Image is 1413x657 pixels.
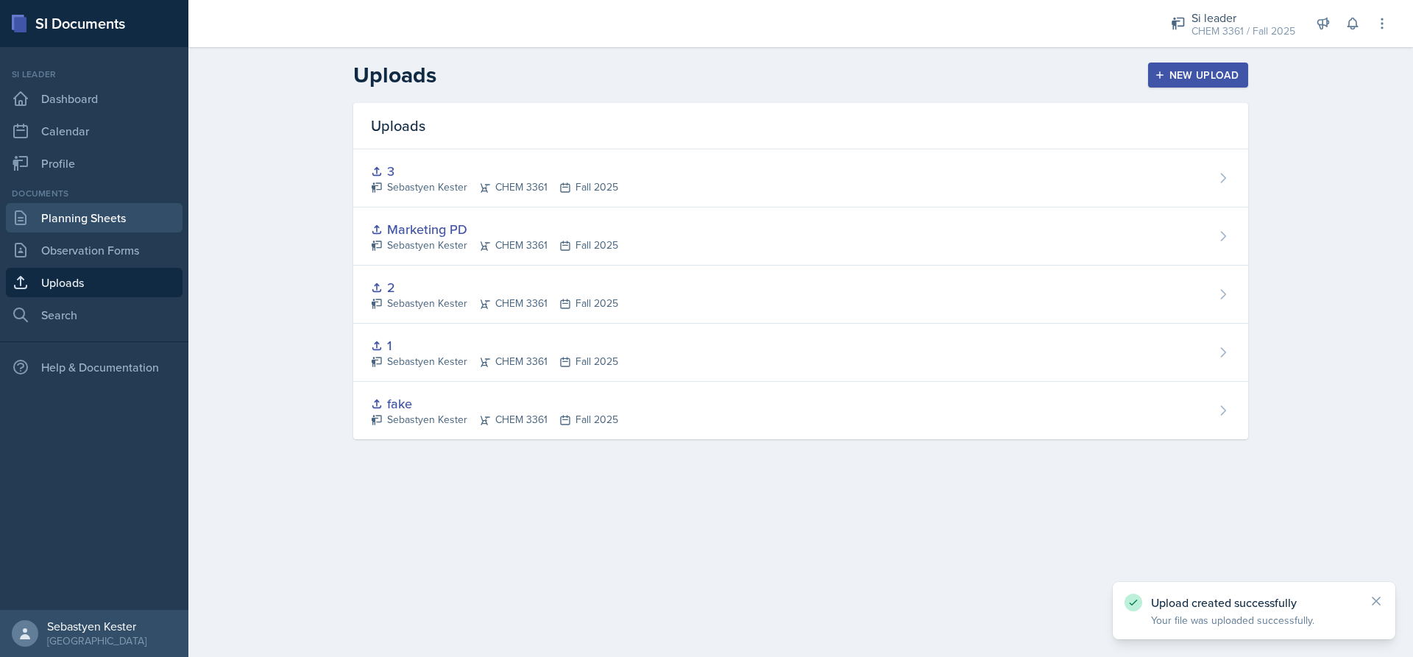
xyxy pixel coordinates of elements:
a: Dashboard [6,84,183,113]
div: Sebastyen Kester CHEM 3361 Fall 2025 [371,412,618,427]
a: Uploads [6,268,183,297]
div: 1 [371,335,618,355]
a: Calendar [6,116,183,146]
a: fake Sebastyen KesterCHEM 3361Fall 2025 [353,382,1248,439]
div: Documents [6,187,183,200]
p: Upload created successfully [1151,595,1357,610]
a: Search [6,300,183,330]
div: Sebastyen Kester CHEM 3361 Fall 2025 [371,354,618,369]
div: New Upload [1158,69,1239,81]
h2: Uploads [353,62,436,88]
div: Sebastyen Kester CHEM 3361 Fall 2025 [371,238,618,253]
div: Marketing PD [371,219,618,239]
a: 3 Sebastyen KesterCHEM 3361Fall 2025 [353,149,1248,207]
div: CHEM 3361 / Fall 2025 [1191,24,1295,39]
a: Profile [6,149,183,178]
div: 3 [371,161,618,181]
a: Observation Forms [6,235,183,265]
p: Your file was uploaded successfully. [1151,613,1357,628]
a: 1 Sebastyen KesterCHEM 3361Fall 2025 [353,324,1248,382]
div: fake [371,394,618,413]
div: [GEOGRAPHIC_DATA] [47,633,146,648]
div: Si leader [1191,9,1295,26]
div: Sebastyen Kester [47,619,146,633]
a: Marketing PD Sebastyen KesterCHEM 3361Fall 2025 [353,207,1248,266]
a: Planning Sheets [6,203,183,232]
div: Si leader [6,68,183,81]
div: 2 [371,277,618,297]
div: Help & Documentation [6,352,183,382]
button: New Upload [1148,63,1249,88]
a: 2 Sebastyen KesterCHEM 3361Fall 2025 [353,266,1248,324]
div: Uploads [353,103,1248,149]
div: Sebastyen Kester CHEM 3361 Fall 2025 [371,180,618,195]
div: Sebastyen Kester CHEM 3361 Fall 2025 [371,296,618,311]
